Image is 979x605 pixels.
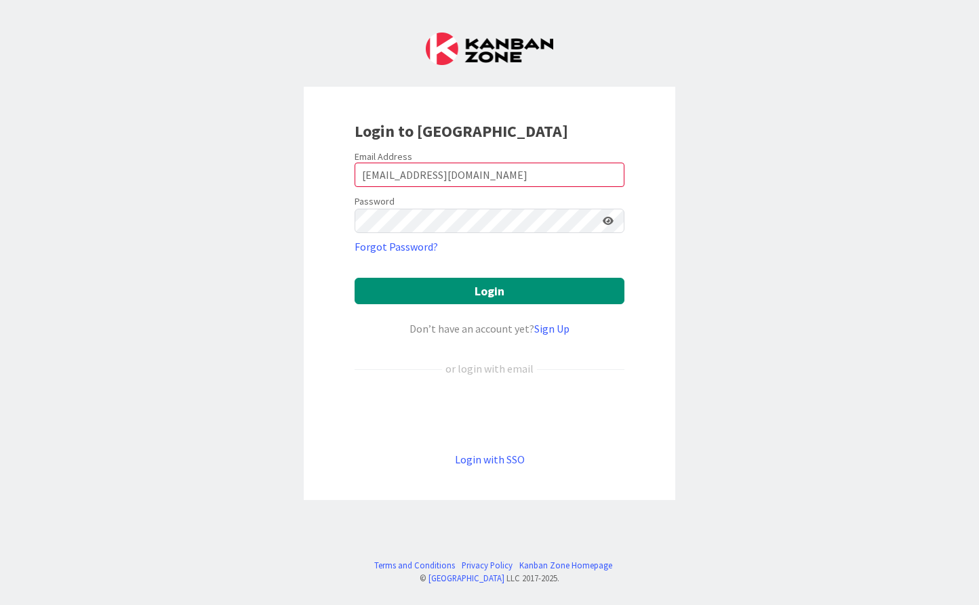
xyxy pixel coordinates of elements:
[455,453,525,466] a: Login with SSO
[428,572,504,583] a: [GEOGRAPHIC_DATA]
[355,194,395,209] label: Password
[355,278,624,304] button: Login
[426,33,553,65] img: Kanban Zone
[534,322,570,335] a: Sign Up
[462,559,513,572] a: Privacy Policy
[442,360,537,377] div: or login with email
[355,150,412,163] label: Email Address
[367,572,612,585] div: © LLC 2017- 2025 .
[355,238,438,255] a: Forgot Password?
[355,320,624,337] div: Don’t have an account yet?
[355,121,568,142] b: Login to [GEOGRAPHIC_DATA]
[519,559,612,572] a: Kanban Zone Homepage
[348,399,631,429] iframe: Sign in with Google Button
[374,559,455,572] a: Terms and Conditions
